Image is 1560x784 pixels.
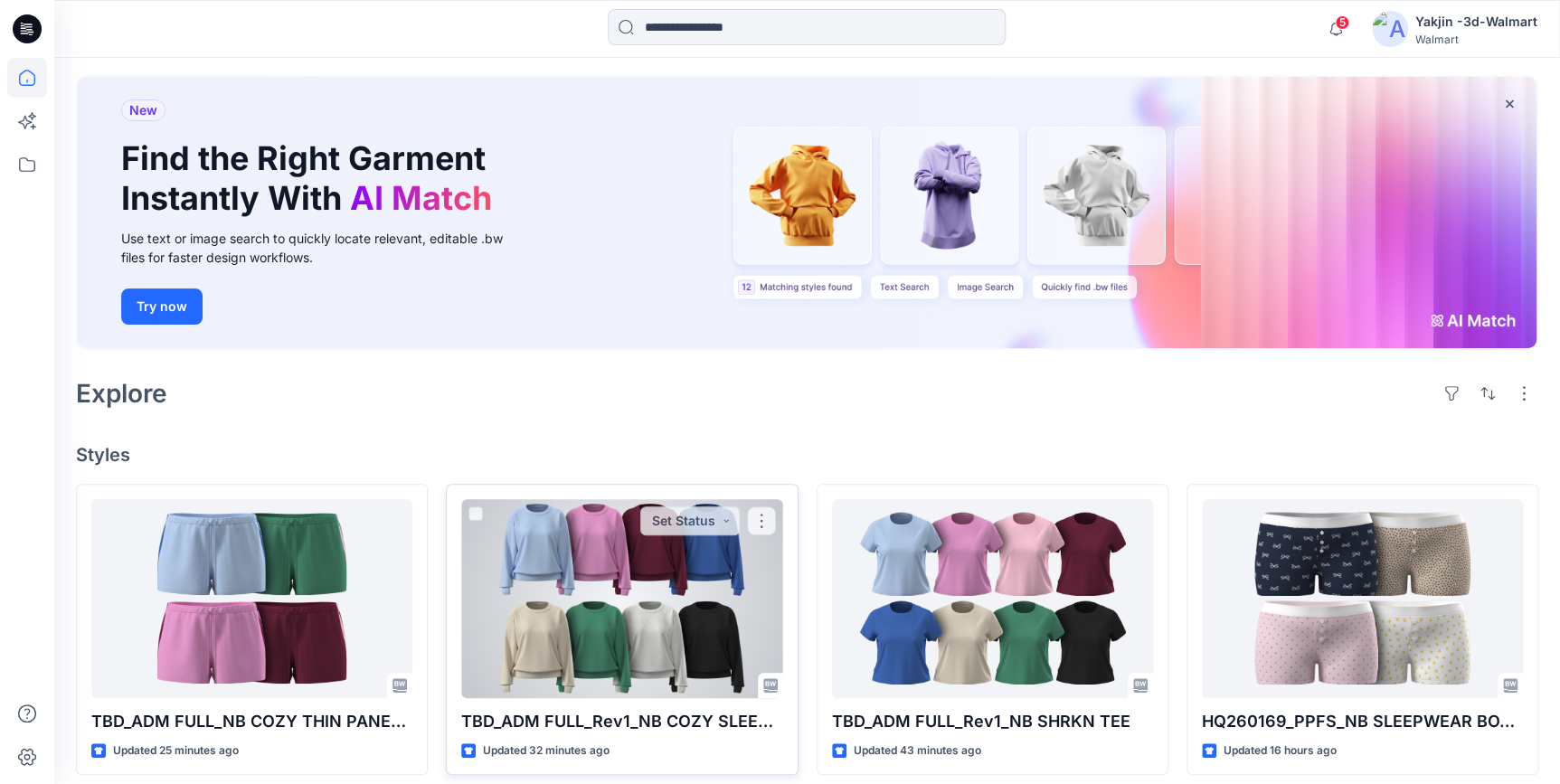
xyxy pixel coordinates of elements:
[854,741,981,760] p: Updated 43 minutes ago
[1202,709,1523,734] p: HQ260169_PPFS_NB SLEEPWEAR BOXER PLUS
[113,741,239,760] p: Updated 25 minutes ago
[91,499,412,698] a: TBD_ADM FULL_NB COZY THIN PANEL SHORT
[76,379,167,408] h2: Explore
[121,139,501,217] h1: Find the Right Garment Instantly With
[129,99,157,121] span: New
[1224,741,1337,760] p: Updated 16 hours ago
[832,709,1153,734] p: TBD_ADM FULL_Rev1_NB SHRKN TEE
[1202,499,1523,698] a: HQ260169_PPFS_NB SLEEPWEAR BOXER PLUS
[121,288,203,325] button: Try now
[461,709,782,734] p: TBD_ADM FULL_Rev1_NB COZY SLEEP LS TOP
[350,178,492,218] span: AI Match
[1335,15,1349,30] span: 5
[76,444,1538,466] h4: Styles
[483,741,610,760] p: Updated 32 minutes ago
[91,709,412,734] p: TBD_ADM FULL_NB COZY THIN PANEL SHORT
[461,499,782,698] a: TBD_ADM FULL_Rev1_NB COZY SLEEP LS TOP
[1415,11,1537,33] div: Yakjin -3d-Walmart
[1415,33,1537,46] div: Walmart
[1372,11,1408,47] img: avatar
[121,229,528,267] div: Use text or image search to quickly locate relevant, editable .bw files for faster design workflows.
[832,499,1153,698] a: TBD_ADM FULL_Rev1_NB SHRKN TEE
